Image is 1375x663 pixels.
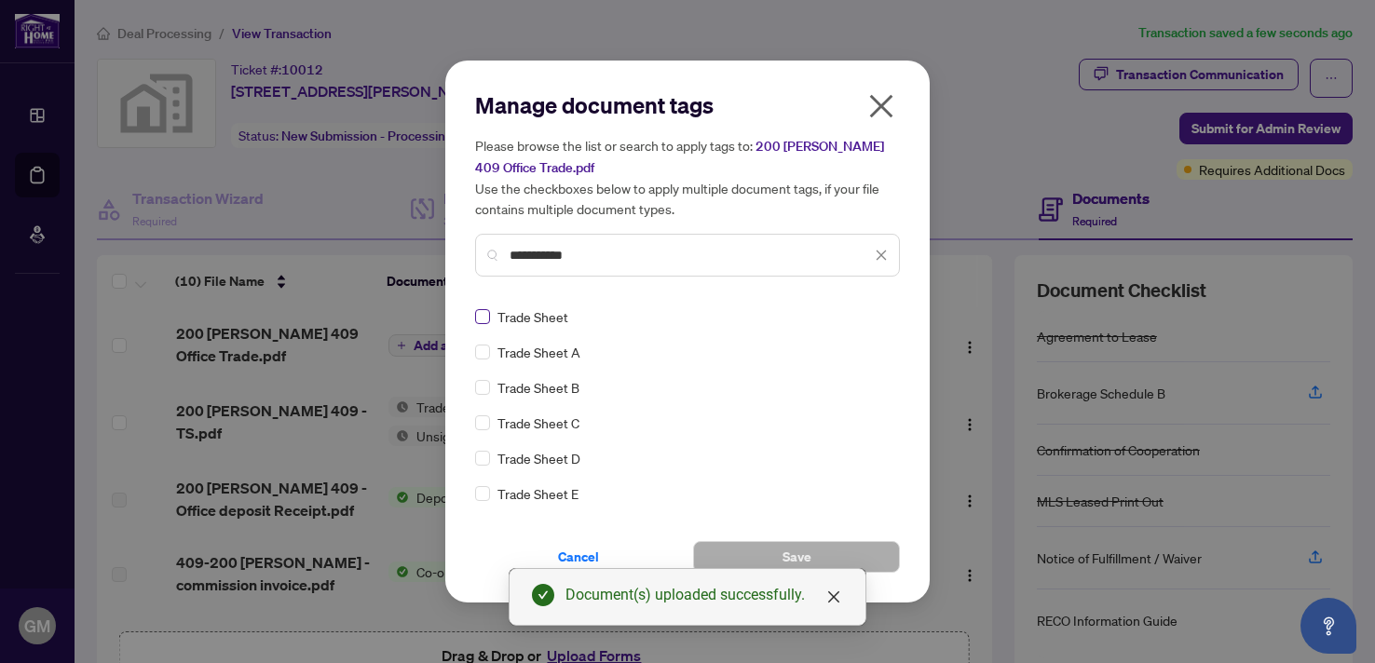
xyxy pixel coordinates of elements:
button: Save [693,541,900,573]
button: Open asap [1300,598,1356,654]
span: Trade Sheet C [497,413,579,433]
span: Cancel [558,542,599,572]
span: close [875,249,888,262]
span: Trade Sheet [497,306,568,327]
span: close [826,589,841,604]
span: Trade Sheet E [497,483,579,504]
span: Trade Sheet A [497,342,580,362]
span: check-circle [532,584,554,606]
a: Close [824,587,844,607]
span: close [866,91,896,121]
h5: Please browse the list or search to apply tags to: Use the checkboxes below to apply multiple doc... [475,135,900,219]
button: Cancel [475,541,682,573]
h2: Manage document tags [475,90,900,120]
span: Trade Sheet B [497,377,579,398]
div: Document(s) uploaded successfully. [565,584,843,606]
span: Trade Sheet D [497,448,580,468]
